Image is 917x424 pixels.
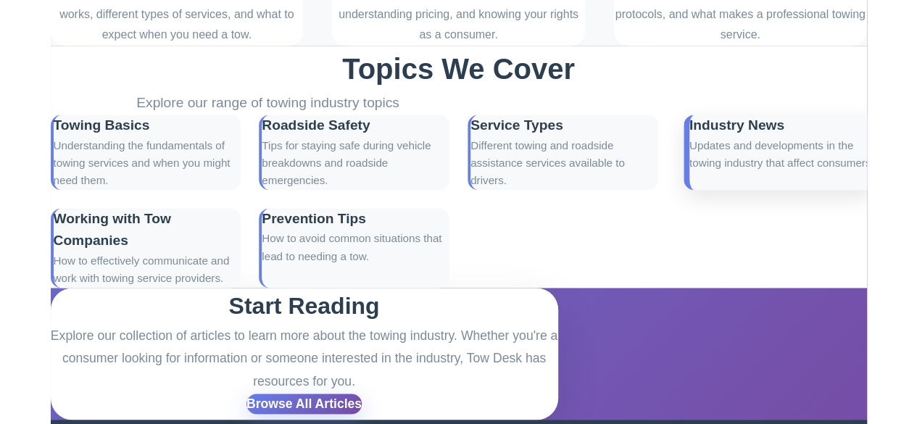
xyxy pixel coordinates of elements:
h3: Prevention Tips [262,208,449,230]
a: Browse All Articles [246,394,362,414]
p: Tips for staying safe during vehicle breakdowns and roadside emergencies. [262,137,449,190]
p: Understanding the fundamentals of towing services and when you might need them. [54,137,241,190]
h3: Towing Basics [54,115,241,137]
h3: Working with Tow Companies [54,208,241,252]
p: Explore our range of towing industry topics [51,92,486,115]
p: Different towing and roadside assistance services available to drivers. [470,137,658,190]
p: Updates and developments in the towing industry that affect consumers. [689,137,874,172]
p: How to effectively communicate and work with towing service providers. [54,252,241,288]
h2: Start Reading [51,288,558,325]
h3: Service Types [470,115,658,137]
h3: Roadside Safety [262,115,449,137]
h3: Industry News [689,115,874,137]
p: How to avoid common situations that lead to needing a tow. [262,230,449,265]
p: Explore our collection of articles to learn more about the towing industry. Whether you're a cons... [51,325,558,394]
h2: Topics We Cover [51,46,867,92]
